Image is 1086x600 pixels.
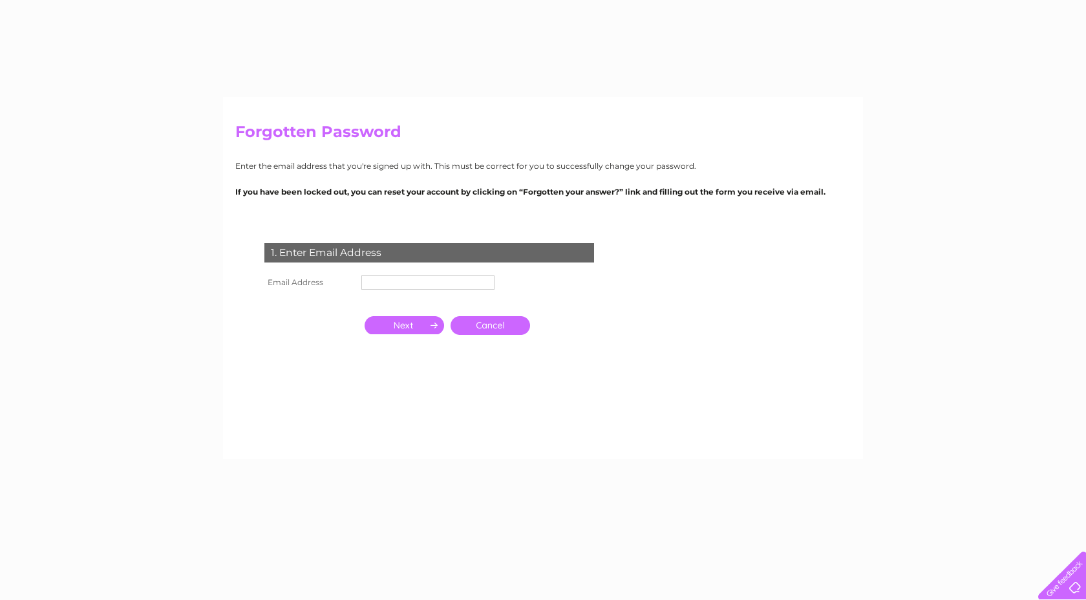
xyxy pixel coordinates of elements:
div: 1. Enter Email Address [264,243,594,262]
p: Enter the email address that you're signed up with. This must be correct for you to successfully ... [235,160,851,172]
th: Email Address [261,272,358,293]
h2: Forgotten Password [235,123,851,147]
p: If you have been locked out, you can reset your account by clicking on “Forgotten your answer?” l... [235,186,851,198]
a: Cancel [451,316,530,335]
